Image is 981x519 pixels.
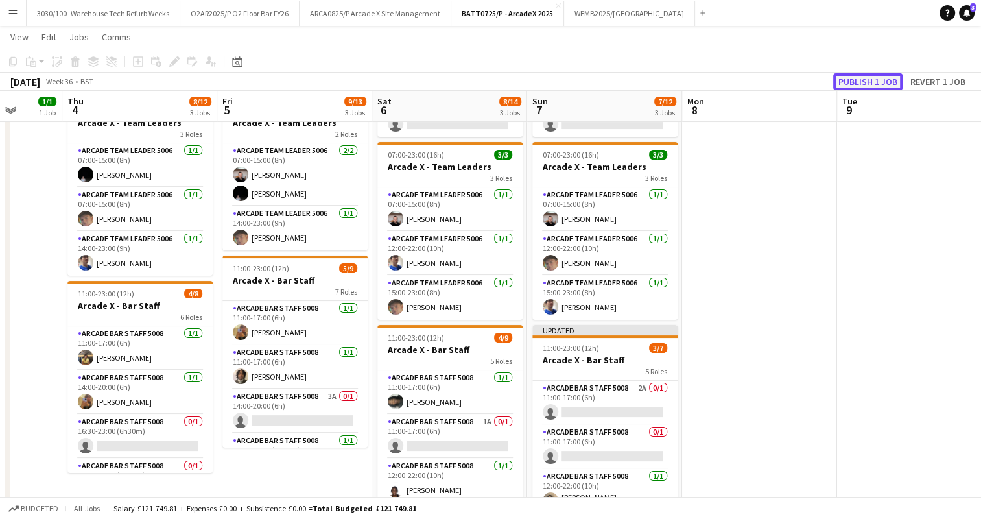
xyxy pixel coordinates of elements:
[222,117,368,128] h3: Arcade X - Team Leaders
[377,276,523,320] app-card-role: Arcade Team Leader 50061/115:00-23:00 (8h)[PERSON_NAME]
[532,469,678,517] app-card-role: Arcade Bar Staff 50081/112:00-22:00 (10h)[PERSON_NAME] [PERSON_NAME]
[543,150,599,160] span: 07:00-23:00 (16h)
[67,232,213,276] app-card-role: Arcade Team Leader 50061/114:00-23:00 (9h)[PERSON_NAME]
[233,263,289,273] span: 11:00-23:00 (12h)
[494,150,512,160] span: 3/3
[222,143,368,206] app-card-role: Arcade Team Leader 50062/207:00-15:00 (8h)[PERSON_NAME][PERSON_NAME]
[654,97,676,106] span: 7/12
[377,370,523,415] app-card-role: Arcade Bar Staff 50081/111:00-17:00 (6h)[PERSON_NAME]
[190,108,211,117] div: 3 Jobs
[67,370,213,415] app-card-role: Arcade Bar Staff 50081/114:00-20:00 (6h)[PERSON_NAME]
[490,356,512,366] span: 5 Roles
[543,343,599,353] span: 11:00-23:00 (12h)
[388,333,444,343] span: 11:00-23:00 (12h)
[189,97,211,106] span: 8/12
[655,108,676,117] div: 3 Jobs
[532,354,678,366] h3: Arcade X - Bar Staff
[532,325,678,517] app-job-card: Updated11:00-23:00 (12h)3/7Arcade X - Bar Staff5 RolesArcade Bar Staff 50082A0/111:00-17:00 (6h) ...
[67,98,213,276] app-job-card: 07:00-23:00 (16h)3/3Arcade X - Team Leaders3 RolesArcade Team Leader 50061/107:00-15:00 (8h)[PERS...
[80,77,93,86] div: BST
[833,73,903,90] button: Publish 1 job
[532,325,678,335] div: Updated
[64,29,94,45] a: Jobs
[180,129,202,139] span: 3 Roles
[180,1,300,26] button: O2AR2025/P O2 Floor Bar FY26
[184,289,202,298] span: 4/8
[67,300,213,311] h3: Arcade X - Bar Staff
[494,333,512,343] span: 4/9
[36,29,62,45] a: Edit
[840,103,857,117] span: 9
[451,1,564,26] button: BATT0725/P - ArcadeX 2025
[78,289,134,298] span: 11:00-23:00 (12h)
[530,103,548,117] span: 7
[970,3,976,12] span: 3
[842,95,857,107] span: Tue
[67,143,213,187] app-card-role: Arcade Team Leader 50061/107:00-15:00 (8h)[PERSON_NAME]
[564,1,695,26] button: WEMB2025/[GEOGRAPHIC_DATA]
[377,142,523,320] app-job-card: 07:00-23:00 (16h)3/3Arcade X - Team Leaders3 RolesArcade Team Leader 50061/107:00-15:00 (8h)[PERS...
[532,161,678,173] h3: Arcade X - Team Leaders
[959,5,975,21] a: 3
[67,281,213,473] app-job-card: 11:00-23:00 (12h)4/8Arcade X - Bar Staff6 RolesArcade Bar Staff 50081/111:00-17:00 (6h)[PERSON_NA...
[345,108,366,117] div: 3 Jobs
[6,501,60,516] button: Budgeted
[645,367,667,376] span: 5 Roles
[313,503,416,513] span: Total Budgeted £121 749.81
[645,173,667,183] span: 3 Roles
[67,95,84,107] span: Thu
[649,343,667,353] span: 3/7
[377,459,523,503] app-card-role: Arcade Bar Staff 50081/112:00-22:00 (10h)[PERSON_NAME]
[532,381,678,425] app-card-role: Arcade Bar Staff 50082A0/111:00-17:00 (6h)
[71,503,102,513] span: All jobs
[21,504,58,513] span: Budgeted
[375,103,392,117] span: 6
[222,389,368,433] app-card-role: Arcade Bar Staff 50083A0/114:00-20:00 (6h)
[220,103,233,117] span: 5
[500,108,521,117] div: 3 Jobs
[222,256,368,448] app-job-card: 11:00-23:00 (12h)5/9Arcade X - Bar Staff7 RolesArcade Bar Staff 50081/111:00-17:00 (6h)[PERSON_NA...
[102,31,131,43] span: Comms
[377,325,523,517] app-job-card: 11:00-23:00 (12h)4/9Arcade X - Bar Staff5 RolesArcade Bar Staff 50081/111:00-17:00 (6h)[PERSON_NA...
[377,161,523,173] h3: Arcade X - Team Leaders
[97,29,136,45] a: Comms
[300,1,451,26] button: ARCA0825/P Arcade X Site Management
[499,97,521,106] span: 8/14
[67,187,213,232] app-card-role: Arcade Team Leader 50061/107:00-15:00 (8h)[PERSON_NAME]
[38,97,56,106] span: 1/1
[27,1,180,26] button: 3030/100- Warehouse Tech Refurb Weeks
[222,274,368,286] h3: Arcade X - Bar Staff
[339,263,357,273] span: 5/9
[377,232,523,276] app-card-role: Arcade Team Leader 50061/112:00-22:00 (10h)[PERSON_NAME]
[388,150,444,160] span: 07:00-23:00 (16h)
[39,108,56,117] div: 1 Job
[532,187,678,232] app-card-role: Arcade Team Leader 50061/107:00-15:00 (8h)[PERSON_NAME]
[10,31,29,43] span: View
[222,95,233,107] span: Fri
[377,415,523,459] app-card-role: Arcade Bar Staff 50081A0/111:00-17:00 (6h)
[532,142,678,320] div: 07:00-23:00 (16h)3/3Arcade X - Team Leaders3 RolesArcade Team Leader 50061/107:00-15:00 (8h)[PERS...
[335,129,357,139] span: 2 Roles
[649,150,667,160] span: 3/3
[67,117,213,128] h3: Arcade X - Team Leaders
[905,73,971,90] button: Revert 1 job
[490,173,512,183] span: 3 Roles
[67,415,213,459] app-card-role: Arcade Bar Staff 50080/116:30-23:00 (6h30m)
[222,301,368,345] app-card-role: Arcade Bar Staff 50081/111:00-17:00 (6h)[PERSON_NAME]
[532,276,678,320] app-card-role: Arcade Team Leader 50061/115:00-23:00 (8h)[PERSON_NAME]
[5,29,34,45] a: View
[113,503,416,513] div: Salary £121 749.81 + Expenses £0.00 + Subsistence £0.00 =
[222,433,368,477] app-card-role: Arcade Bar Staff 50081/116:30-23:00 (6h30m)
[335,287,357,296] span: 7 Roles
[687,95,704,107] span: Mon
[180,312,202,322] span: 6 Roles
[377,344,523,356] h3: Arcade X - Bar Staff
[532,425,678,469] app-card-role: Arcade Bar Staff 50080/111:00-17:00 (6h)
[222,345,368,389] app-card-role: Arcade Bar Staff 50081/111:00-17:00 (6h)[PERSON_NAME]
[222,98,368,250] div: 07:00-23:00 (16h)3/3Arcade X - Team Leaders2 RolesArcade Team Leader 50062/207:00-15:00 (8h)[PERS...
